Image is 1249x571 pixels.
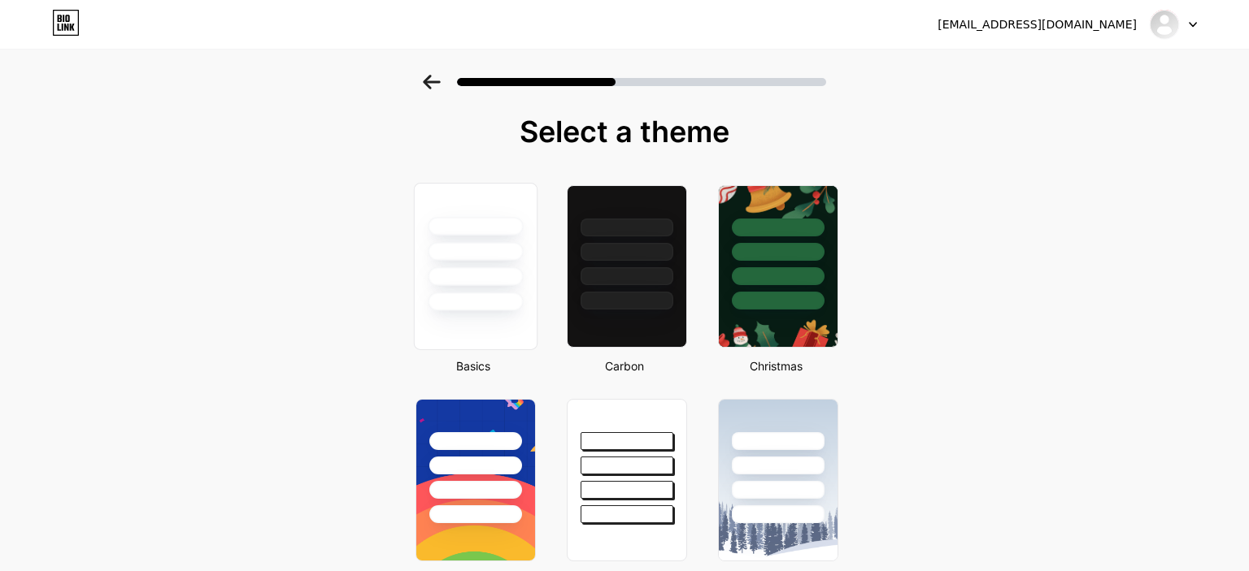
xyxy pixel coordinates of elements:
div: Carbon [562,357,687,374]
div: [EMAIL_ADDRESS][DOMAIN_NAME] [938,16,1137,33]
div: Basics [411,357,536,374]
div: Select a theme [409,115,840,148]
img: freextool [1149,9,1180,40]
div: Christmas [713,357,838,374]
